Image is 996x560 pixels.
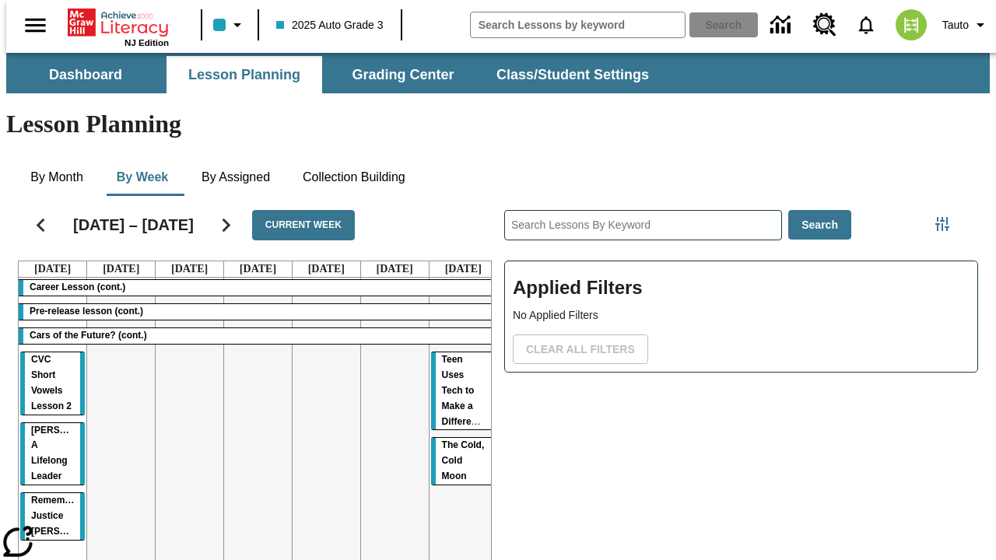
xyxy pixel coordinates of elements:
h1: Lesson Planning [6,110,990,138]
button: Filters Side menu [927,208,958,240]
div: CVC Short Vowels Lesson 2 [20,352,85,415]
button: Open side menu [12,2,58,48]
button: Select a new avatar [886,5,936,45]
input: search field [471,12,685,37]
a: October 5, 2025 [442,261,485,277]
span: Teen Uses Tech to Make a Difference [442,354,488,427]
button: Next [206,205,246,245]
h2: Applied Filters [513,269,970,307]
div: Cars of the Future? (cont.) [19,328,497,344]
span: Cars of the Future? (cont.) [30,330,147,341]
button: By Week [103,159,181,196]
div: Applied Filters [504,261,978,373]
button: Search [788,210,851,240]
button: Previous [21,205,61,245]
span: Tauto [942,17,969,33]
a: Data Center [761,4,804,47]
a: October 3, 2025 [305,261,348,277]
span: Class/Student Settings [496,66,649,84]
button: Class color is light blue. Change class color [207,11,253,39]
a: Home [68,7,169,38]
span: Pre-release lesson (cont.) [30,306,143,317]
span: 2025 Auto Grade 3 [276,17,384,33]
a: October 1, 2025 [168,261,211,277]
div: Teen Uses Tech to Make a Difference [431,352,496,430]
button: Grading Center [325,56,481,93]
button: Collection Building [290,159,418,196]
div: SubNavbar [6,56,663,93]
a: September 29, 2025 [31,261,74,277]
a: October 2, 2025 [237,261,279,277]
button: Class/Student Settings [484,56,661,93]
span: CVC Short Vowels Lesson 2 [31,354,72,411]
button: Profile/Settings [936,11,996,39]
span: Career Lesson (cont.) [30,282,125,292]
div: Pre-release lesson (cont.) [19,304,497,320]
span: The Cold, Cold Moon [442,439,485,481]
a: October 4, 2025 [373,261,416,277]
span: Dianne Feinstein: A Lifelong Leader [31,425,113,482]
div: Dianne Feinstein: A Lifelong Leader [20,423,85,485]
a: September 30, 2025 [100,261,142,277]
button: By Month [18,159,96,196]
button: Current Week [252,210,355,240]
input: Search Lessons By Keyword [505,211,781,240]
div: Career Lesson (cont.) [19,280,497,296]
span: NJ Edition [124,38,169,47]
button: By Assigned [189,159,282,196]
span: Dashboard [49,66,122,84]
div: Home [68,5,169,47]
a: Resource Center, Will open in new tab [804,4,846,46]
span: Lesson Planning [188,66,300,84]
div: SubNavbar [6,53,990,93]
div: The Cold, Cold Moon [431,438,496,485]
h2: [DATE] – [DATE] [73,215,194,234]
button: Dashboard [8,56,163,93]
img: avatar image [896,9,927,40]
span: Grading Center [352,66,454,84]
p: No Applied Filters [513,307,970,324]
div: Remembering Justice O'Connor [20,493,85,540]
button: Lesson Planning [167,56,322,93]
span: Remembering Justice O'Connor [31,495,110,537]
a: Notifications [846,5,886,45]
